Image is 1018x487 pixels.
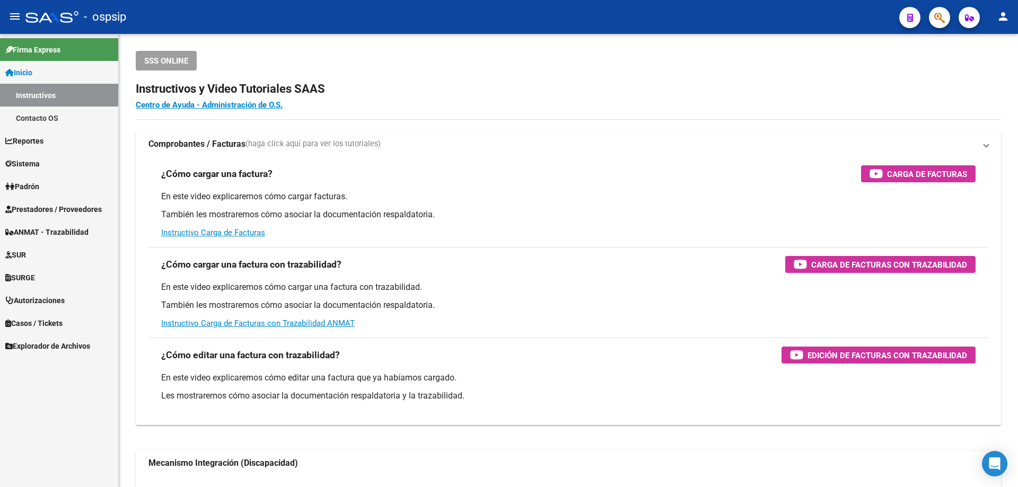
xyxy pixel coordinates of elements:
a: Instructivo Carga de Facturas [161,228,265,237]
span: Explorador de Archivos [5,340,90,352]
span: SURGE [5,272,35,284]
span: Sistema [5,158,40,170]
span: Inicio [5,67,32,78]
button: Edición de Facturas con Trazabilidad [782,347,976,364]
span: Casos / Tickets [5,317,63,329]
button: Carga de Facturas con Trazabilidad [785,256,976,273]
strong: Comprobantes / Facturas [148,138,245,150]
p: También les mostraremos cómo asociar la documentación respaldatoria. [161,299,976,311]
mat-expansion-panel-header: Comprobantes / Facturas(haga click aquí para ver los tutoriales) [136,131,1001,157]
mat-icon: menu [8,10,21,23]
p: Les mostraremos cómo asociar la documentación respaldatoria y la trazabilidad. [161,390,976,402]
span: Edición de Facturas con Trazabilidad [808,349,967,362]
span: Autorizaciones [5,295,65,306]
p: En este video explicaremos cómo cargar una factura con trazabilidad. [161,281,976,293]
h3: ¿Cómo cargar una factura con trazabilidad? [161,257,341,272]
span: Prestadores / Proveedores [5,203,102,215]
span: Padrón [5,181,39,192]
div: Open Intercom Messenger [982,451,1007,476]
span: Firma Express [5,44,60,56]
span: (haga click aquí para ver los tutoriales) [245,138,381,150]
p: También les mostraremos cómo asociar la documentación respaldatoria. [161,209,976,220]
span: - ospsip [84,5,126,29]
span: SUR [5,249,26,261]
button: Carga de Facturas [861,165,976,182]
a: Instructivo Carga de Facturas con Trazabilidad ANMAT [161,318,355,328]
a: Centro de Ayuda - Administración de O.S. [136,100,283,110]
div: Comprobantes / Facturas(haga click aquí para ver los tutoriales) [136,157,1001,425]
h3: ¿Cómo cargar una factura? [161,166,273,181]
span: Carga de Facturas con Trazabilidad [811,258,967,271]
span: Reportes [5,135,43,147]
strong: Mecanismo Integración (Discapacidad) [148,457,298,469]
span: ANMAT - Trazabilidad [5,226,89,238]
mat-expansion-panel-header: Mecanismo Integración (Discapacidad) [136,450,1001,476]
h2: Instructivos y Video Tutoriales SAAS [136,79,1001,99]
p: En este video explicaremos cómo editar una factura que ya habíamos cargado. [161,372,976,384]
h3: ¿Cómo editar una factura con trazabilidad? [161,348,340,362]
span: SSS ONLINE [144,56,188,66]
p: En este video explicaremos cómo cargar facturas. [161,191,976,202]
span: Carga de Facturas [887,167,967,181]
mat-icon: person [997,10,1010,23]
button: SSS ONLINE [136,51,197,70]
